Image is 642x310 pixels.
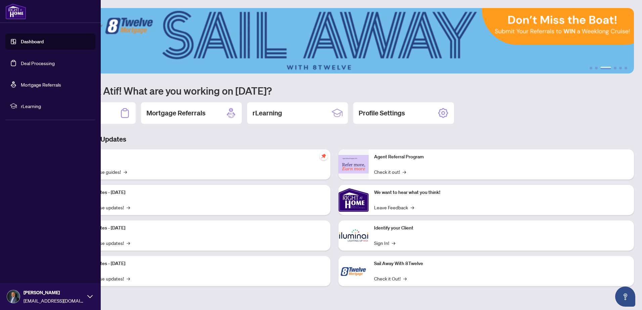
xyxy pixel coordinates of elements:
[124,168,127,175] span: →
[7,290,20,303] img: Profile Icon
[600,67,611,69] button: 3
[71,189,325,196] p: Platform Updates - [DATE]
[403,168,406,175] span: →
[374,168,406,175] a: Check it out!→
[411,204,414,211] span: →
[21,39,44,45] a: Dashboard
[71,224,325,232] p: Platform Updates - [DATE]
[374,275,407,282] a: Check it Out!→
[127,239,130,247] span: →
[625,67,627,69] button: 6
[338,185,369,215] img: We want to hear what you think!
[71,260,325,267] p: Platform Updates - [DATE]
[359,108,405,118] h2: Profile Settings
[21,60,55,66] a: Deal Processing
[615,287,635,307] button: Open asap
[21,82,61,88] a: Mortgage Referrals
[374,153,629,161] p: Agent Referral Program
[127,275,130,282] span: →
[338,256,369,286] img: Sail Away With 8Twelve
[338,155,369,173] img: Agent Referral Program
[35,8,634,73] img: Slide 2
[24,297,84,304] span: [EMAIL_ADDRESS][DOMAIN_NAME]
[338,220,369,251] img: Identify your Client
[595,67,598,69] button: 2
[374,224,629,232] p: Identify your Client
[5,3,26,19] img: logo
[127,204,130,211] span: →
[146,108,205,118] h2: Mortgage Referrals
[619,67,622,69] button: 5
[374,239,395,247] a: Sign In!→
[392,239,395,247] span: →
[374,260,629,267] p: Sail Away With 8Twelve
[24,289,84,296] span: [PERSON_NAME]
[374,189,629,196] p: We want to hear what you think!
[374,204,414,211] a: Leave Feedback→
[253,108,282,118] h2: rLearning
[21,102,91,110] span: rLearning
[590,67,592,69] button: 1
[35,135,634,144] h3: Brokerage & Industry Updates
[35,84,634,97] h1: Welcome back Atif! What are you working on [DATE]?
[320,152,328,160] span: pushpin
[71,153,325,161] p: Self-Help
[614,67,616,69] button: 4
[403,275,407,282] span: →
